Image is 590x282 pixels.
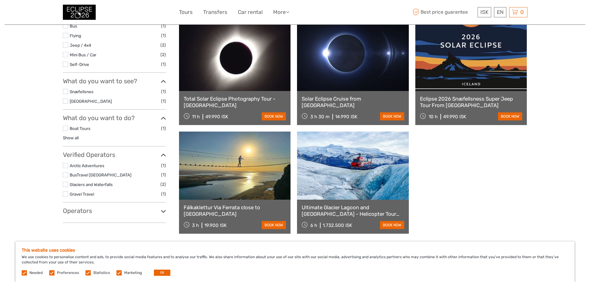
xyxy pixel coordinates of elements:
[184,204,286,217] a: Fálkaklettur Via Ferrata close to [GEOGRAPHIC_DATA]
[161,32,166,39] span: (1)
[160,181,166,188] span: (2)
[519,9,525,15] span: 0
[192,114,200,119] span: 11 h
[203,8,227,17] a: Transfers
[29,270,43,275] label: Needed
[70,52,96,57] a: Mini Bus / Car
[443,114,466,119] div: 49.990 ISK
[70,99,112,104] a: [GEOGRAPHIC_DATA]
[70,24,77,28] a: Bus
[310,114,330,119] span: 3 h 30 m
[70,43,91,48] a: Jeep / 4x4
[205,114,228,119] div: 49.990 ISK
[15,241,575,282] div: We use cookies to personalise content and ads, to provide social media features and to analyse ou...
[192,223,199,228] span: 3 h
[70,33,81,38] a: Flying
[161,98,166,105] span: (1)
[262,112,286,120] a: book now
[63,77,166,85] h3: What do you want to see?
[498,112,522,120] a: book now
[335,114,357,119] div: 14.990 ISK
[179,8,193,17] a: Tours
[160,41,166,49] span: (2)
[380,112,404,120] a: book now
[124,270,142,275] label: Marketing
[273,8,289,17] a: More
[71,10,79,17] button: Open LiveChat chat widget
[238,8,263,17] a: Car rental
[63,151,166,158] h3: Verified Operators
[480,9,488,15] span: ISK
[302,204,404,217] a: Ultimate Glacier Lagoon and [GEOGRAPHIC_DATA] - Helicopter Tour from [GEOGRAPHIC_DATA]
[70,89,94,94] a: Snæfellsnes
[161,125,166,132] span: (1)
[70,192,94,197] a: Gravel Travel
[411,7,476,17] span: Best price guarantee
[93,270,110,275] label: Statistics
[70,62,89,67] a: Self-Drive
[310,223,317,228] span: 6 h
[494,7,506,17] div: EN
[380,221,404,229] a: book now
[161,162,166,169] span: (1)
[70,182,113,187] a: Glaciers and Waterfalls
[161,61,166,68] span: (1)
[420,96,522,108] a: Eclipse 2026 Snæfellsness Super Jeep Tour From [GEOGRAPHIC_DATA]
[57,270,79,275] label: Preferences
[63,207,166,215] h3: Operators
[323,223,352,228] div: 1.732.500 ISK
[161,190,166,197] span: (1)
[154,270,170,276] button: OK
[70,163,104,168] a: Arctic Adventures
[160,51,166,58] span: (2)
[429,114,438,119] span: 10 h
[204,223,227,228] div: 19.900 ISK
[9,11,70,16] p: We're away right now. Please check back later!
[161,88,166,95] span: (1)
[63,135,79,140] a: Show all
[161,171,166,178] span: (1)
[70,126,90,131] a: Boat Tours
[63,114,166,122] h3: What do you want to do?
[302,96,404,108] a: Solar Eclipse Cruise from [GEOGRAPHIC_DATA]
[184,96,286,108] a: Total Solar Eclipse Photography Tour - [GEOGRAPHIC_DATA]
[22,248,568,253] h5: This website uses cookies
[262,221,286,229] a: book now
[70,172,131,177] a: BusTravel [GEOGRAPHIC_DATA]
[161,22,166,29] span: (1)
[63,5,96,20] img: 3312-44506bfc-dc02-416d-ac4c-c65cb0cf8db4_logo_small.jpg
